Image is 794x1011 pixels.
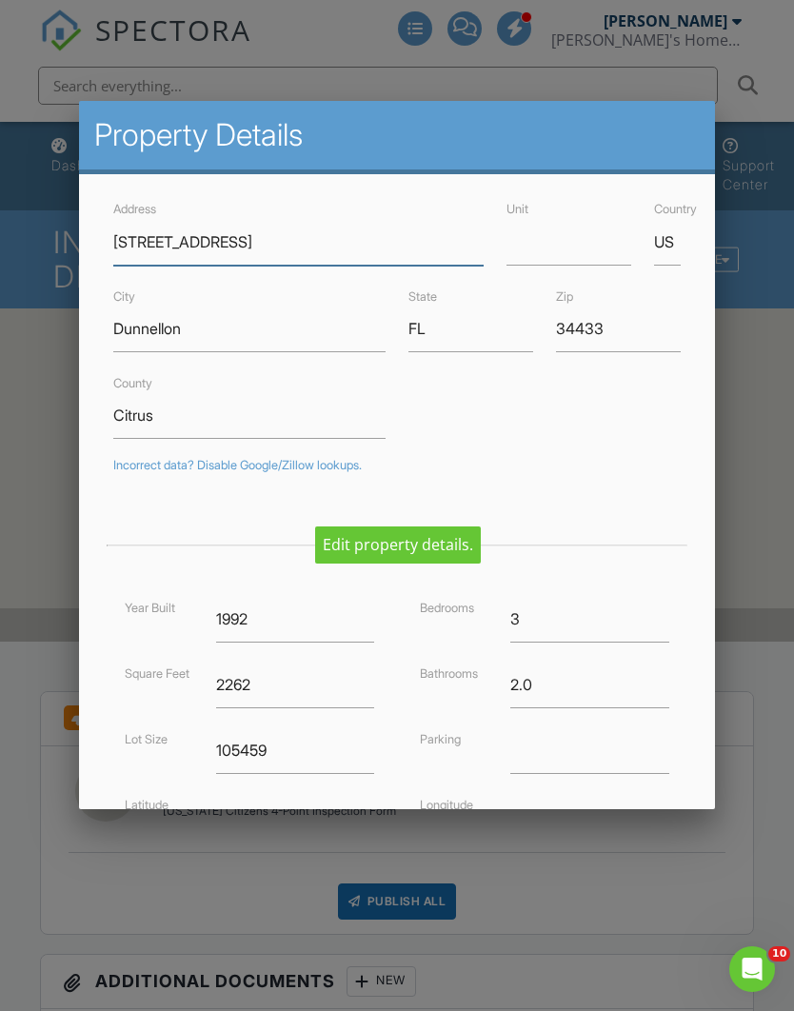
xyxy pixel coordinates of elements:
[125,601,175,615] label: Year Built
[113,202,156,216] label: Address
[420,732,461,746] label: Parking
[729,946,775,992] iframe: Intercom live chat
[556,289,573,304] label: Zip
[654,202,697,216] label: Country
[125,798,169,812] label: Latitude
[768,946,790,961] span: 10
[420,666,478,681] label: Bathrooms
[94,116,699,154] h2: Property Details
[113,458,680,473] div: Incorrect data? Disable Google/Zillow lookups.
[420,798,473,812] label: Longitude
[113,376,152,390] label: County
[125,666,189,681] label: Square Feet
[408,289,437,304] label: State
[420,601,474,615] label: Bedrooms
[113,289,135,304] label: City
[125,732,168,746] label: Lot Size
[506,202,528,216] label: Unit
